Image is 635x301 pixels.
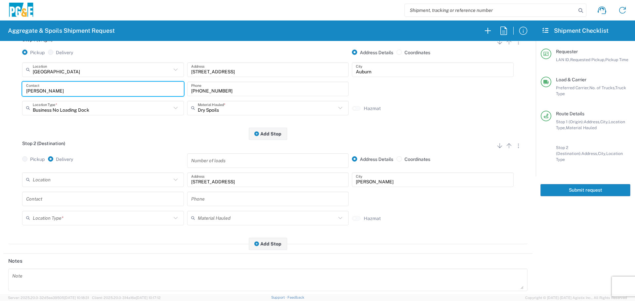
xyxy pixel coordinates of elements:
span: Route Details [556,111,584,116]
span: Requested Pickup, [570,57,605,62]
h2: Aggregate & Spoils Shipment Request [8,27,115,35]
button: Add Stop [249,128,287,140]
span: Address, [581,151,598,156]
span: [DATE] 10:17:12 [136,296,161,300]
span: Client: 2025.20.0-314a16e [92,296,161,300]
span: No. of Trucks, [589,85,615,90]
a: Feedback [287,295,304,299]
button: Submit request [540,184,630,196]
a: Support [271,295,288,299]
label: Address Details [352,156,393,162]
label: Address Details [352,50,393,56]
span: Material Hauled [566,125,597,130]
span: City, [598,151,606,156]
button: Add Stop [249,238,287,250]
span: City, [600,119,609,124]
label: Coordinates [397,156,430,162]
span: Server: 2025.20.0-32d5ea39505 [8,296,89,300]
img: pge [8,3,34,18]
span: LAN ID, [556,57,570,62]
span: Preferred Carrier, [556,85,589,90]
label: Hazmat [364,105,381,111]
span: Load & Carrier [556,77,586,82]
span: Stop 2 (Destination) [22,141,65,146]
h2: Shipment Checklist [542,27,609,35]
label: Coordinates [397,50,430,56]
h2: Notes [8,258,22,264]
span: Stop 1 (Origin): [556,119,584,124]
label: Hazmat [364,215,381,221]
span: Address, [584,119,600,124]
span: Stop 2 (Destination): [556,145,581,156]
span: Pickup Time [605,57,628,62]
span: Requester [556,49,578,54]
span: [DATE] 10:18:31 [64,296,89,300]
input: Shipment, tracking or reference number [405,4,576,17]
span: Copyright © [DATE]-[DATE] Agistix Inc., All Rights Reserved [525,295,627,301]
